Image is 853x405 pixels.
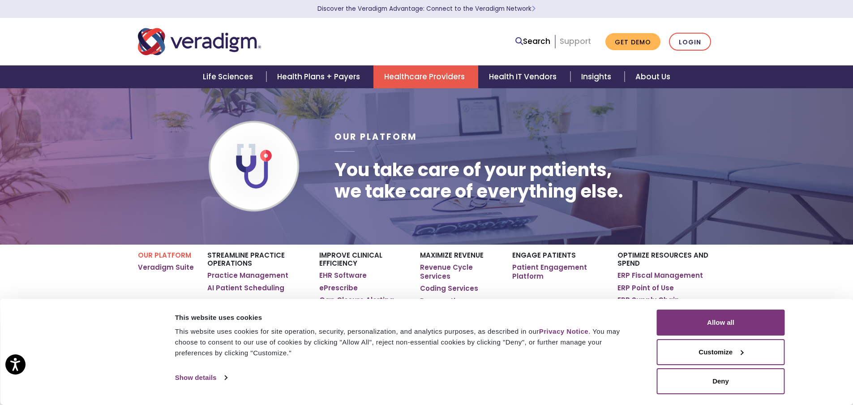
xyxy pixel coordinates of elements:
a: AI Patient Scheduling [207,284,284,293]
a: Life Sciences [192,65,266,88]
button: Customize [657,339,785,365]
a: Patient Engagement Platform [512,263,604,280]
a: Coding Services [420,284,478,293]
span: Learn More [532,4,536,13]
a: Payerpath Clearinghouse [420,297,498,314]
a: ERP Fiscal Management [617,271,703,280]
img: Veradigm logo [138,27,261,56]
a: Healthcare Providers [373,65,478,88]
button: Allow all [657,310,785,336]
a: Practice Management [207,271,288,280]
a: Revenue Cycle Services [420,263,498,280]
a: Veradigm Suite [138,263,194,272]
a: Show details [175,371,227,384]
a: Support [560,36,591,47]
a: Insights [570,65,625,88]
a: EHR Software [319,271,367,280]
a: Search [515,35,550,47]
span: Our Platform [334,131,417,143]
a: Login [669,33,711,51]
div: This website uses cookies for site operation, security, personalization, and analytics purposes, ... [175,326,637,358]
a: ERP Point of Use [617,284,674,293]
div: This website uses cookies [175,312,637,323]
a: Discover the Veradigm Advantage: Connect to the Veradigm NetworkLearn More [317,4,536,13]
a: Gap Closure Alerting [319,296,394,305]
a: Get Demo [605,33,660,51]
a: Health Plans + Payers [266,65,373,88]
button: Deny [657,368,785,394]
a: Health IT Vendors [478,65,570,88]
a: ERP Supply Chain [617,296,679,305]
a: About Us [625,65,681,88]
a: Privacy Notice [539,327,588,335]
h1: You take care of your patients, we take care of everything else. [334,159,623,202]
a: ePrescribe [319,284,358,293]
